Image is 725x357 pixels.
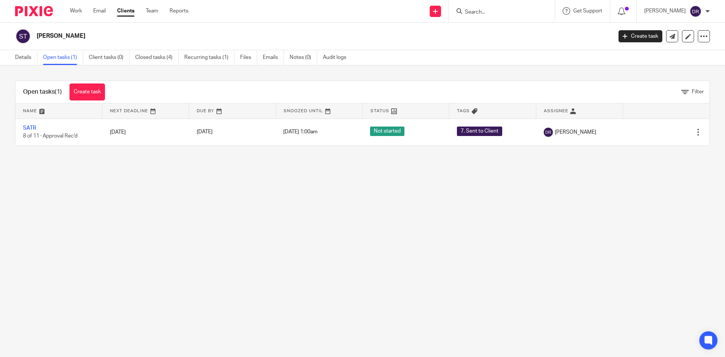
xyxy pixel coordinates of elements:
a: Notes (0) [290,50,317,65]
a: Create task [69,83,105,100]
span: Snoozed Until [284,109,323,113]
a: Client tasks (0) [89,50,130,65]
a: Open tasks (1) [43,50,83,65]
a: Create task [619,30,662,42]
h2: [PERSON_NAME] [37,32,493,40]
span: 8 of 11 · Approval Rec'd [23,133,77,139]
a: Team [146,7,158,15]
a: Email [93,7,106,15]
a: Work [70,7,82,15]
span: [DATE] 1:00am [283,130,318,135]
span: (1) [55,89,62,95]
a: Details [15,50,37,65]
td: [DATE] [102,119,189,145]
span: Filter [692,89,704,94]
span: [PERSON_NAME] [555,128,596,136]
a: Reports [170,7,188,15]
a: Audit logs [323,50,352,65]
img: svg%3E [544,128,553,137]
input: Search [464,9,532,16]
p: [PERSON_NAME] [644,7,686,15]
a: Closed tasks (4) [135,50,179,65]
h1: Open tasks [23,88,62,96]
a: Recurring tasks (1) [184,50,234,65]
a: SATR [23,125,36,131]
img: Pixie [15,6,53,16]
a: Emails [263,50,284,65]
a: Files [240,50,257,65]
span: Get Support [573,8,602,14]
img: svg%3E [690,5,702,17]
span: Status [370,109,389,113]
span: Tags [457,109,470,113]
span: 7. Sent to Client [457,127,502,136]
span: Not started [370,127,404,136]
a: Clients [117,7,134,15]
img: svg%3E [15,28,31,44]
span: [DATE] [197,130,213,135]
